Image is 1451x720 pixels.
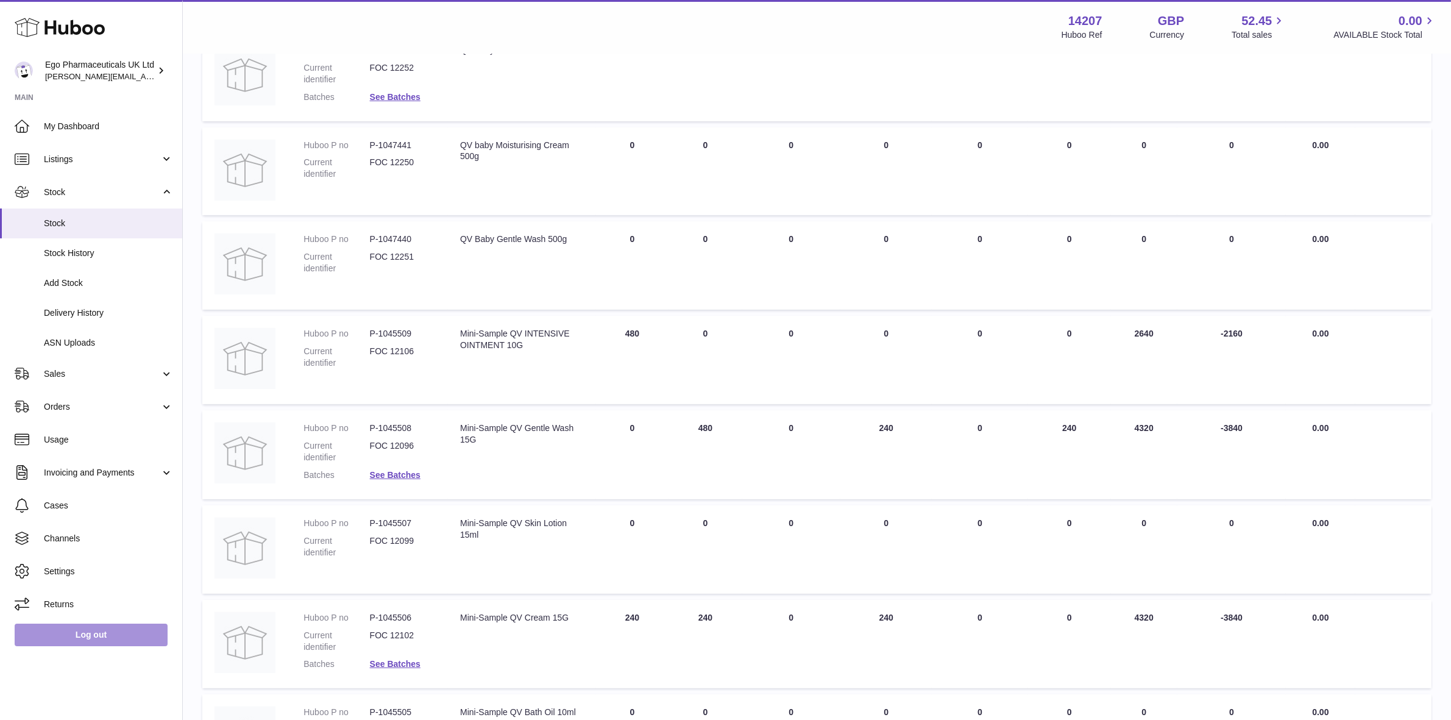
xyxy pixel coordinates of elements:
[44,218,173,229] span: Stock
[460,140,583,163] div: QV baby Moisturising Cream 500g
[977,423,982,433] span: 0
[596,316,669,404] td: 480
[303,469,369,481] dt: Batches
[44,467,160,479] span: Invoicing and Payments
[370,440,436,463] dd: FOC 12096
[215,233,275,294] img: product image
[370,157,436,180] dd: FOC 12250
[1150,29,1185,41] div: Currency
[303,707,369,718] dt: Huboo P no
[215,422,275,483] img: product image
[44,277,173,289] span: Add Stock
[1028,127,1111,216] td: 0
[303,440,369,463] dt: Current identifier
[977,613,982,622] span: 0
[44,337,173,349] span: ASN Uploads
[596,600,669,689] td: 240
[596,505,669,594] td: 0
[840,410,932,499] td: 240
[370,92,420,102] a: See Batches
[840,600,932,689] td: 240
[1312,518,1329,528] span: 0.00
[44,500,173,511] span: Cases
[669,32,742,121] td: 24
[460,328,583,351] div: Mini-Sample QV INTENSIVE OINTMENT 10G
[44,307,173,319] span: Delivery History
[303,140,369,151] dt: Huboo P no
[45,71,310,81] span: [PERSON_NAME][EMAIL_ADDRESS][PERSON_NAME][DOMAIN_NAME]
[840,221,932,310] td: 0
[1232,29,1286,41] span: Total sales
[1333,13,1436,41] a: 0.00 AVAILABLE Stock Total
[1028,410,1111,499] td: 240
[1111,127,1177,216] td: 0
[1312,234,1329,244] span: 0.00
[977,707,982,717] span: 0
[669,221,742,310] td: 0
[1158,13,1184,29] strong: GBP
[44,434,173,446] span: Usage
[303,612,369,624] dt: Huboo P no
[460,612,583,624] div: Mini-Sample QV Cream 15G
[44,248,173,259] span: Stock History
[215,45,275,105] img: product image
[370,328,436,340] dd: P-1045509
[1062,29,1102,41] div: Huboo Ref
[1177,505,1286,594] td: 0
[742,505,841,594] td: 0
[44,401,160,413] span: Orders
[370,62,436,85] dd: FOC 12252
[742,32,841,121] td: 0
[44,368,160,380] span: Sales
[1312,329,1329,338] span: 0.00
[45,59,155,82] div: Ego Pharmaceuticals UK Ltd
[303,422,369,434] dt: Huboo P no
[303,328,369,340] dt: Huboo P no
[15,62,33,80] img: jane.bates@egopharm.com
[596,32,669,121] td: 0
[1312,140,1329,150] span: 0.00
[370,251,436,274] dd: FOC 12251
[44,566,173,577] span: Settings
[303,535,369,558] dt: Current identifier
[460,233,583,245] div: QV Baby Gentle Wash 500g
[1177,600,1286,689] td: -3840
[840,127,932,216] td: 0
[742,127,841,216] td: 0
[1333,29,1436,41] span: AVAILABLE Stock Total
[1111,221,1177,310] td: 0
[370,707,436,718] dd: P-1045505
[596,410,669,499] td: 0
[742,221,841,310] td: 0
[303,233,369,245] dt: Huboo P no
[977,140,982,150] span: 0
[1177,316,1286,404] td: -2160
[215,328,275,389] img: product image
[1111,32,1177,121] td: 0
[215,140,275,201] img: product image
[370,233,436,245] dd: P-1047440
[742,316,841,404] td: 0
[1068,13,1102,29] strong: 14207
[1177,410,1286,499] td: -3840
[303,62,369,85] dt: Current identifier
[44,187,160,198] span: Stock
[370,659,420,669] a: See Batches
[370,346,436,369] dd: FOC 12106
[303,658,369,670] dt: Batches
[370,140,436,151] dd: P-1047441
[303,157,369,180] dt: Current identifier
[1111,505,1177,594] td: 0
[215,612,275,673] img: product image
[303,346,369,369] dt: Current identifier
[370,630,436,653] dd: FOC 12102
[370,470,420,480] a: See Batches
[840,32,932,121] td: 0
[370,422,436,434] dd: P-1045508
[840,316,932,404] td: 0
[669,600,742,689] td: 240
[1111,410,1177,499] td: 4320
[460,422,583,446] div: Mini-Sample QV Gentle Wash 15G
[669,505,742,594] td: 0
[44,599,173,610] span: Returns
